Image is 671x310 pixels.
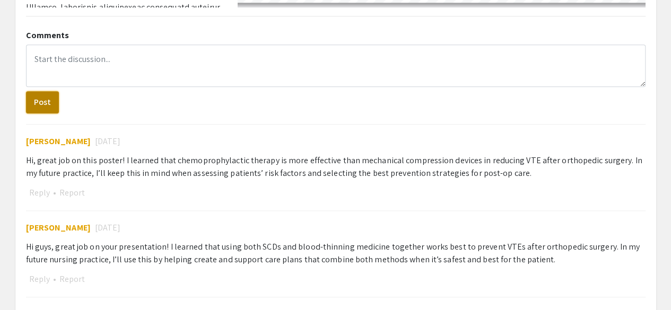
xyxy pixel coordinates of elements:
button: Report [56,272,88,286]
iframe: Chat [8,262,45,302]
h2: Comments [26,30,646,40]
div: • [26,186,646,200]
span: [DATE] [95,135,121,148]
button: Report [56,186,88,200]
button: Reply [26,186,53,200]
div: • [26,272,646,286]
div: Hi guys, great job on your presentation! I learned that using both SCDs and blood-thinning medici... [26,241,646,266]
span: [PERSON_NAME] [26,136,91,147]
div: Hi, great job on this poster! I learned that chemoprophylactic therapy is more effective than mec... [26,154,646,180]
span: [DATE] [95,222,121,234]
span: [PERSON_NAME] [26,222,91,233]
button: Post [26,91,59,113]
